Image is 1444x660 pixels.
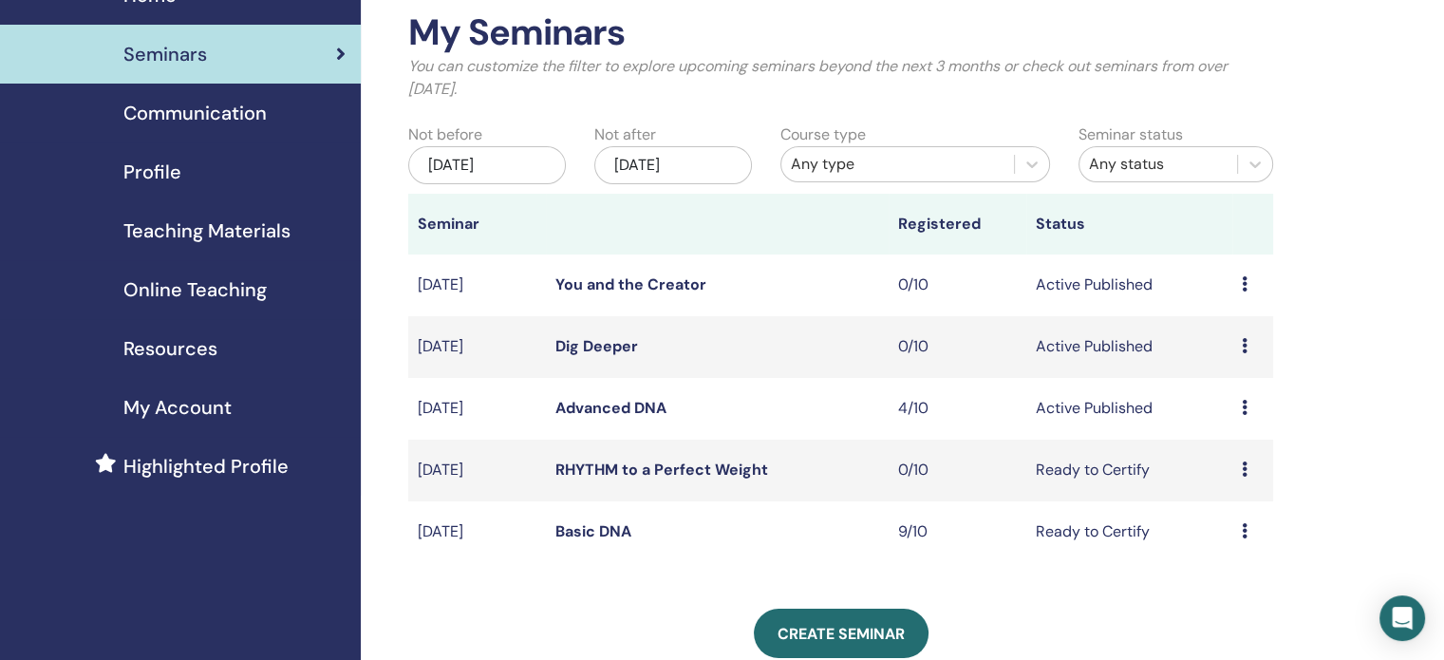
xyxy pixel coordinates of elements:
td: 9/10 [889,501,1026,563]
span: Create seminar [778,624,905,644]
td: 4/10 [889,378,1026,440]
span: Resources [123,334,217,363]
a: Advanced DNA [555,398,666,418]
th: Seminar [408,194,546,255]
span: Communication [123,99,267,127]
div: Any type [791,153,1004,176]
td: Ready to Certify [1026,440,1232,501]
span: Online Teaching [123,275,267,304]
td: Ready to Certify [1026,501,1232,563]
a: You and the Creator [555,274,706,294]
td: [DATE] [408,440,546,501]
th: Registered [889,194,1026,255]
td: Active Published [1026,255,1232,316]
td: Active Published [1026,316,1232,378]
td: 0/10 [889,255,1026,316]
h2: My Seminars [408,11,1273,55]
td: [DATE] [408,316,546,378]
div: Any status [1089,153,1228,176]
td: [DATE] [408,255,546,316]
div: Open Intercom Messenger [1379,595,1425,641]
div: [DATE] [408,146,566,184]
td: [DATE] [408,501,546,563]
a: Dig Deeper [555,336,638,356]
span: My Account [123,393,232,422]
label: Seminar status [1078,123,1183,146]
a: Create seminar [754,609,928,658]
span: Highlighted Profile [123,452,289,481]
span: Profile [123,158,181,186]
td: [DATE] [408,378,546,440]
td: 0/10 [889,440,1026,501]
p: You can customize the filter to explore upcoming seminars beyond the next 3 months or check out s... [408,55,1273,101]
span: Seminars [123,40,207,68]
a: RHYTHM to a Perfect Weight [555,460,768,480]
div: [DATE] [594,146,752,184]
td: Active Published [1026,378,1232,440]
a: Basic DNA [555,521,631,541]
label: Course type [780,123,866,146]
td: 0/10 [889,316,1026,378]
label: Not after [594,123,656,146]
span: Teaching Materials [123,217,291,245]
th: Status [1026,194,1232,255]
label: Not before [408,123,482,146]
